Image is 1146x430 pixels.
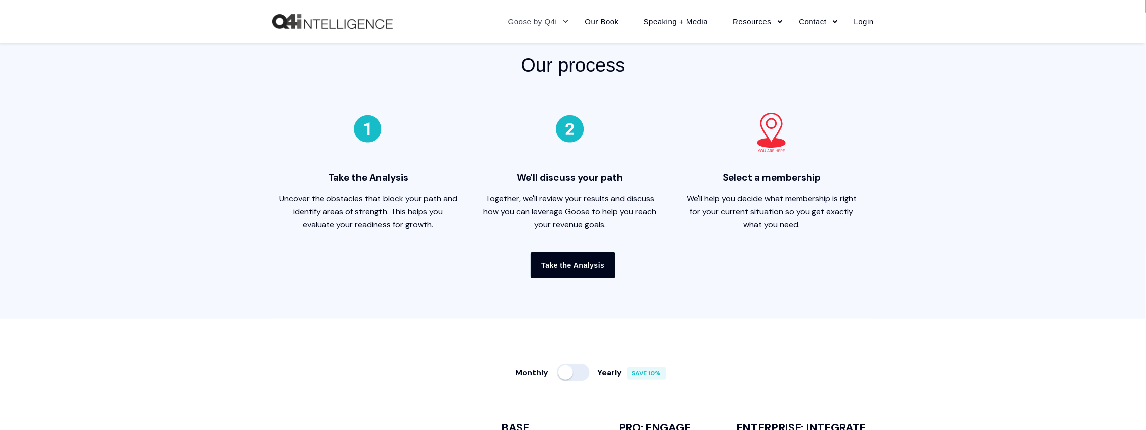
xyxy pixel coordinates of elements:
[516,366,549,379] div: Monthly
[277,171,459,192] span: Take the Analysis
[272,14,393,29] a: Back to Home
[751,113,792,153] img: 3-1
[479,171,661,192] span: We'll discuss your path
[483,193,656,230] span: Together, we'll review your results and discuss how you can leverage Goose to help you reach your...
[681,171,863,192] span: Select a membership
[531,252,615,278] a: Take the Analysis
[627,367,666,380] div: SAVE 10%
[279,193,457,230] span: Uncover the obstacles that block your path and identify areas of strength. This helps you evaluat...
[555,113,585,143] img: 5
[687,193,857,230] span: We'll help you decide what membership is right for your current situation so you get exactly what...
[1096,382,1146,430] iframe: Chat Widget
[405,53,741,78] h2: Our process
[272,14,393,29] img: Q4intelligence, LLC logo
[598,366,622,379] div: Yearly
[353,113,383,143] img: 4-1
